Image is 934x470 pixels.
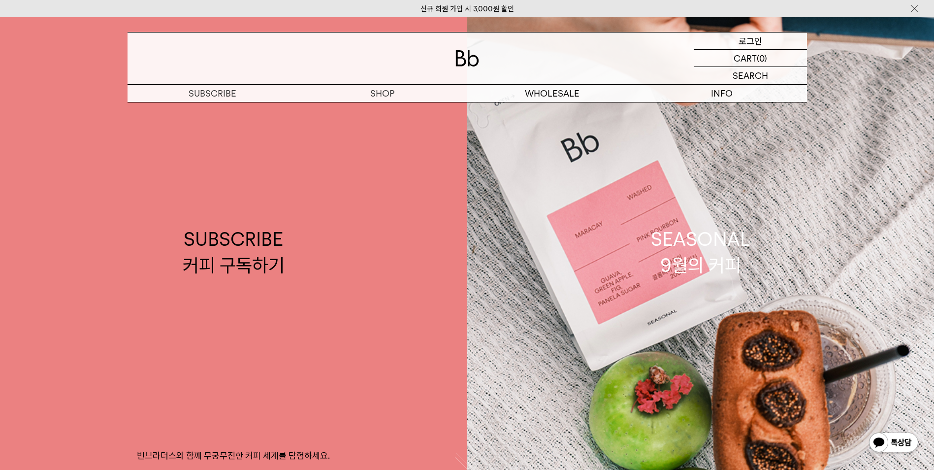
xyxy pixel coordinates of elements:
[734,50,757,67] p: CART
[694,33,807,50] a: 로그인
[757,50,767,67] p: (0)
[868,432,919,455] img: 카카오톡 채널 1:1 채팅 버튼
[128,85,297,102] a: SUBSCRIBE
[420,4,514,13] a: 신규 회원 가입 시 3,000원 할인
[651,226,750,278] div: SEASONAL 9월의 커피
[694,50,807,67] a: CART (0)
[455,50,479,67] img: 로고
[467,85,637,102] p: WHOLESALE
[183,226,285,278] div: SUBSCRIBE 커피 구독하기
[637,85,807,102] p: INFO
[733,67,768,84] p: SEARCH
[739,33,762,49] p: 로그인
[297,85,467,102] a: SHOP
